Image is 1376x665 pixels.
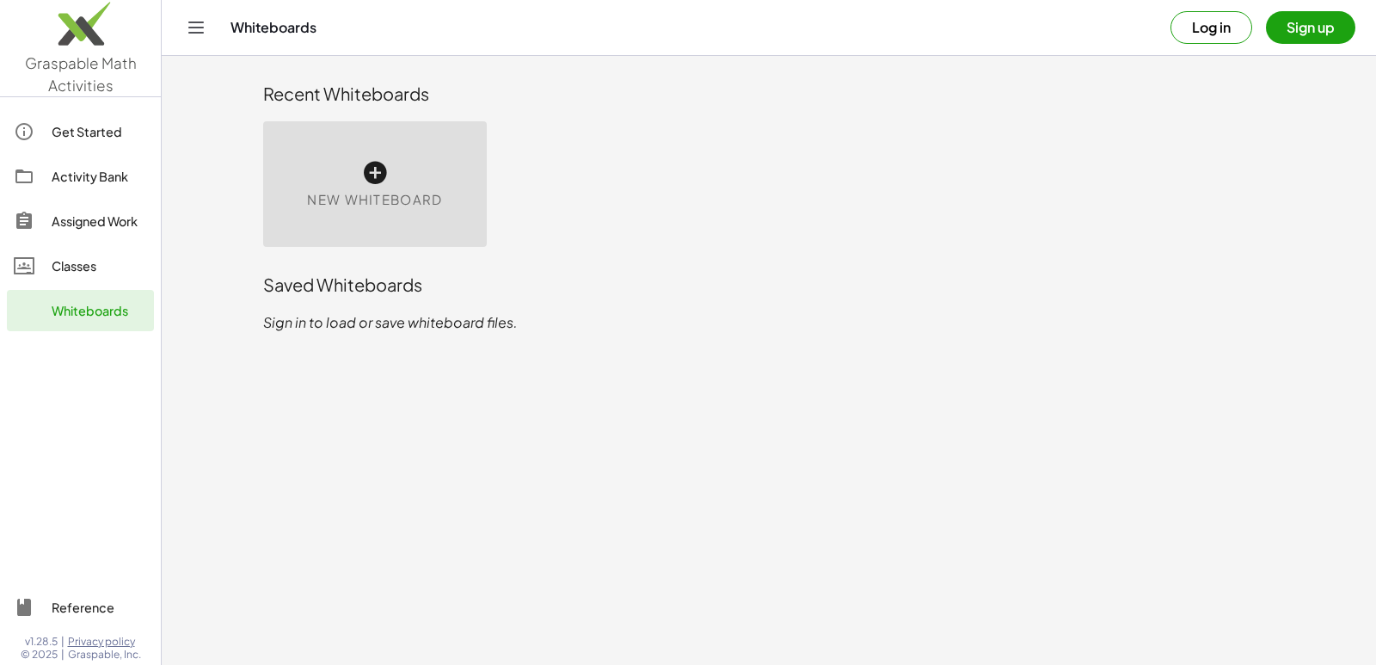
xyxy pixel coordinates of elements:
button: Sign up [1266,11,1355,44]
a: Classes [7,245,154,286]
div: Classes [52,256,147,276]
span: Graspable Math Activities [25,53,137,95]
div: Saved Whiteboards [263,273,1275,297]
div: Recent Whiteboards [263,82,1275,106]
a: Activity Bank [7,156,154,197]
a: Privacy policy [68,635,141,649]
span: | [61,648,64,662]
div: Reference [52,597,147,618]
a: Assigned Work [7,200,154,242]
button: Log in [1170,11,1252,44]
a: Get Started [7,111,154,152]
button: Toggle navigation [182,14,210,41]
span: v1.28.5 [25,635,58,649]
span: New Whiteboard [307,190,442,210]
div: Assigned Work [52,211,147,231]
span: Graspable, Inc. [68,648,141,662]
p: Sign in to load or save whiteboard files. [263,312,1275,333]
a: Reference [7,587,154,628]
span: © 2025 [21,648,58,662]
div: Activity Bank [52,166,147,187]
a: Whiteboards [7,290,154,331]
span: | [61,635,64,649]
div: Whiteboards [52,300,147,321]
div: Get Started [52,121,147,142]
